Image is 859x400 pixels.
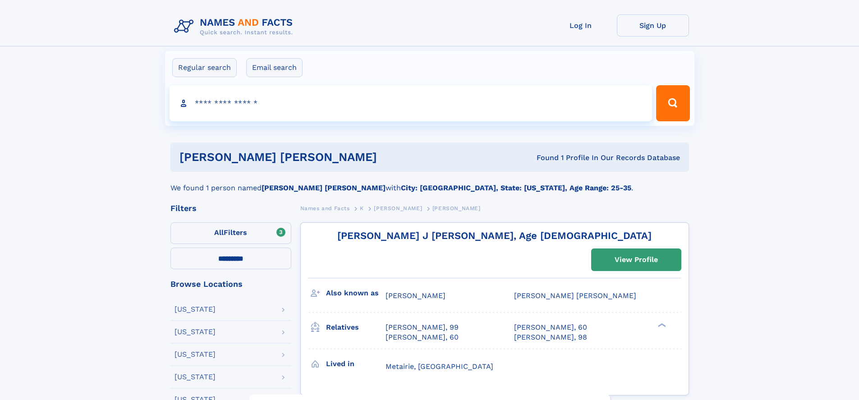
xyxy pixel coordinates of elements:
a: [PERSON_NAME], 60 [514,322,587,332]
div: [US_STATE] [175,351,216,358]
div: View Profile [615,249,658,270]
div: Browse Locations [170,280,291,288]
img: Logo Names and Facts [170,14,300,39]
div: Filters [170,204,291,212]
span: [PERSON_NAME] [432,205,481,211]
span: K [360,205,364,211]
span: [PERSON_NAME] [374,205,422,211]
label: Regular search [172,58,237,77]
div: [US_STATE] [175,306,216,313]
h3: Lived in [326,356,386,372]
a: [PERSON_NAME] [374,202,422,214]
button: Search Button [656,85,689,121]
a: Names and Facts [300,202,350,214]
h1: [PERSON_NAME] [PERSON_NAME] [179,152,457,163]
div: [US_STATE] [175,328,216,336]
div: We found 1 person named with . [170,172,689,193]
a: [PERSON_NAME] J [PERSON_NAME], Age [DEMOGRAPHIC_DATA] [337,230,652,241]
a: Log In [545,14,617,37]
span: Metairie, [GEOGRAPHIC_DATA] [386,362,493,371]
input: search input [170,85,652,121]
a: [PERSON_NAME], 98 [514,332,587,342]
span: [PERSON_NAME] [PERSON_NAME] [514,291,636,300]
h3: Also known as [326,285,386,301]
div: [US_STATE] [175,373,216,381]
a: View Profile [592,249,681,271]
b: [PERSON_NAME] [PERSON_NAME] [262,184,386,192]
a: K [360,202,364,214]
a: [PERSON_NAME], 60 [386,332,459,342]
label: Filters [170,222,291,244]
a: [PERSON_NAME], 99 [386,322,459,332]
h3: Relatives [326,320,386,335]
div: ❯ [656,322,666,328]
b: City: [GEOGRAPHIC_DATA], State: [US_STATE], Age Range: 25-35 [401,184,631,192]
span: All [214,228,224,237]
a: Sign Up [617,14,689,37]
div: Found 1 Profile In Our Records Database [457,153,680,163]
span: [PERSON_NAME] [386,291,446,300]
label: Email search [246,58,303,77]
